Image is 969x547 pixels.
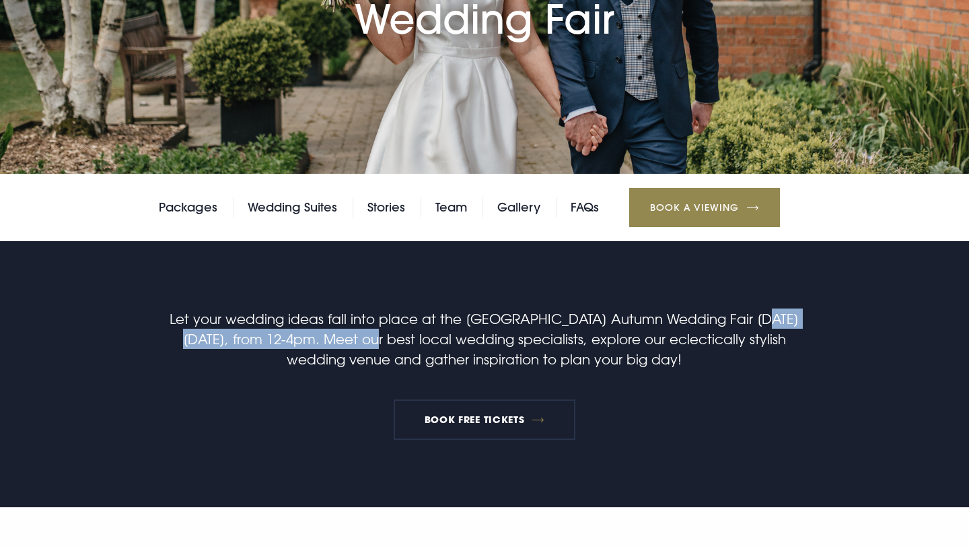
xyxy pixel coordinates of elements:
a: Stories [367,197,405,218]
a: FAQs [571,197,599,218]
a: Book a Viewing [629,188,780,227]
a: Wedding Suites [248,197,337,218]
a: Packages [159,197,217,218]
a: BOOK FREE TICKETS [394,399,575,440]
a: Team [435,197,467,218]
a: Gallery [497,197,540,218]
p: Let your wedding ideas fall into place at the [GEOGRAPHIC_DATA] Autumn Wedding Fair [DATE][DATE],... [164,309,805,369]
